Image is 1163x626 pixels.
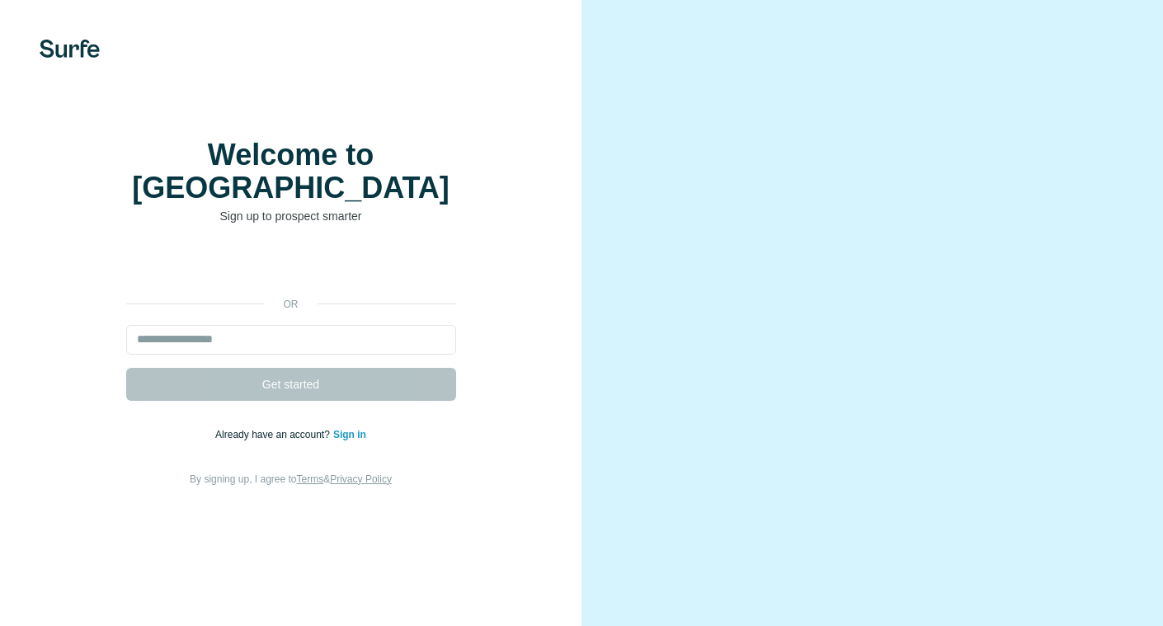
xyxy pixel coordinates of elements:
span: By signing up, I agree to & [190,473,392,485]
img: Surfe's logo [40,40,100,58]
p: or [265,297,318,312]
h1: Welcome to [GEOGRAPHIC_DATA] [126,139,456,205]
p: Sign up to prospect smarter [126,208,456,224]
a: Sign in [333,429,366,440]
a: Terms [297,473,324,485]
span: Already have an account? [215,429,333,440]
a: Privacy Policy [330,473,392,485]
iframe: Sign in with Google Button [118,249,464,285]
